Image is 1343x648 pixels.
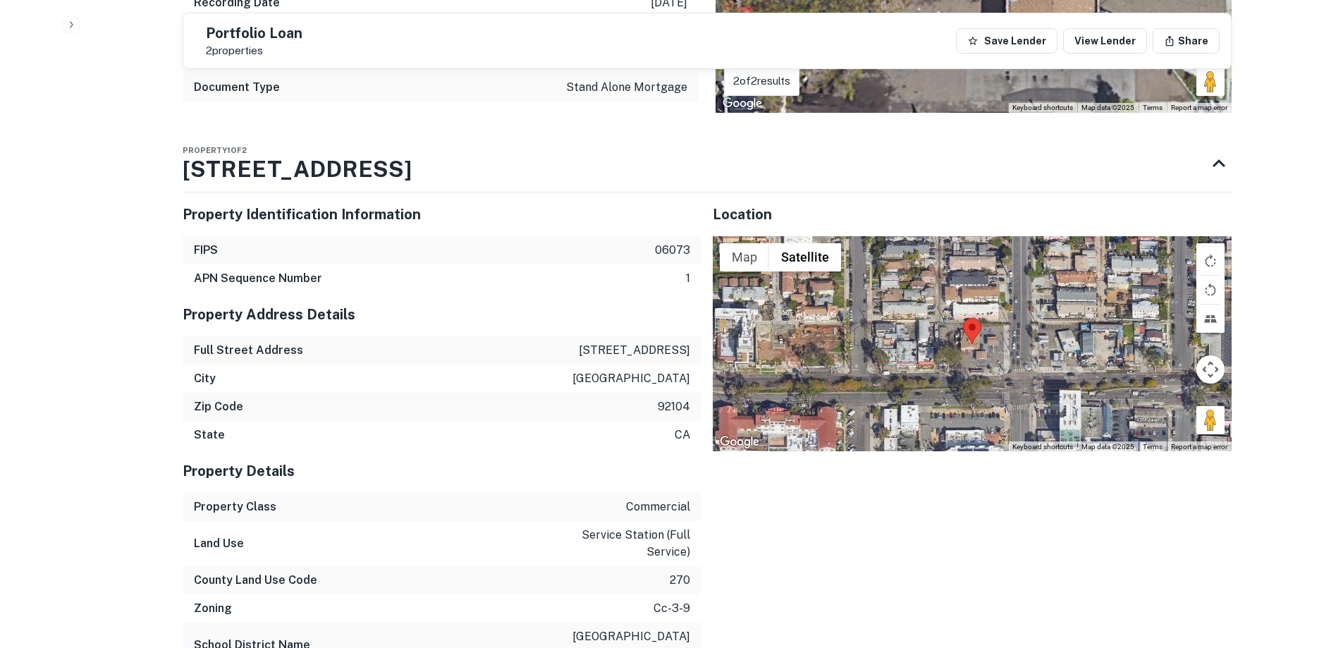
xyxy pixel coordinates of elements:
[670,572,690,589] p: 270
[1081,104,1134,111] span: Map data ©2025
[206,44,302,57] p: 2 properties
[654,600,690,617] p: cc-3-9
[658,398,690,415] p: 92104
[572,370,690,387] p: [GEOGRAPHIC_DATA]
[1081,443,1134,451] span: Map data ©2025
[194,600,232,617] h6: Zoning
[719,94,766,113] a: Open this area in Google Maps (opens a new window)
[1153,28,1220,54] button: Share
[716,433,763,451] img: Google
[183,152,412,186] h3: [STREET_ADDRESS]
[1196,305,1225,333] button: Tilt map
[194,398,243,415] h6: Zip Code
[1143,104,1163,111] a: Terms (opens in new tab)
[713,204,1232,225] h5: Location
[579,342,690,359] p: [STREET_ADDRESS]
[194,79,280,96] h6: Document Type
[194,370,216,387] h6: City
[720,243,769,271] button: Show street map
[956,28,1057,54] button: Save Lender
[716,433,763,451] a: Open this area in Google Maps (opens a new window)
[183,204,701,225] h5: Property Identification Information
[1196,355,1225,384] button: Map camera controls
[1196,243,1225,271] button: Toggle fullscreen view
[183,135,1232,192] div: Property1of2[STREET_ADDRESS]
[183,460,701,482] h5: Property Details
[1196,276,1225,304] button: Rotate map counterclockwise
[194,499,276,515] h6: Property Class
[194,535,244,552] h6: Land Use
[194,427,225,444] h6: State
[206,26,302,40] h5: Portfolio Loan
[1171,443,1227,451] a: Report a map error
[1171,104,1227,111] a: Report a map error
[194,572,317,589] h6: County Land Use Code
[675,427,690,444] p: ca
[563,527,690,561] p: service station (full service)
[194,342,303,359] h6: Full Street Address
[1196,406,1225,434] button: Drag Pegman onto the map to open Street View
[1012,442,1073,452] button: Keyboard shortcuts
[719,94,766,113] img: Google
[1143,443,1163,451] a: Terms (opens in new tab)
[655,242,690,259] p: 06073
[1012,103,1073,113] button: Keyboard shortcuts
[769,243,841,271] button: Show satellite imagery
[1196,247,1225,275] button: Rotate map clockwise
[183,304,701,325] h5: Property Address Details
[1273,535,1343,603] iframe: Chat Widget
[1063,28,1147,54] a: View Lender
[733,73,790,90] p: 2 of 2 results
[183,146,247,154] span: Property 1 of 2
[626,499,690,515] p: commercial
[1196,68,1225,96] button: Drag Pegman onto the map to open Street View
[686,270,690,287] p: 1
[566,79,687,96] p: stand alone mortgage
[194,242,218,259] h6: FIPS
[194,270,322,287] h6: APN Sequence Number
